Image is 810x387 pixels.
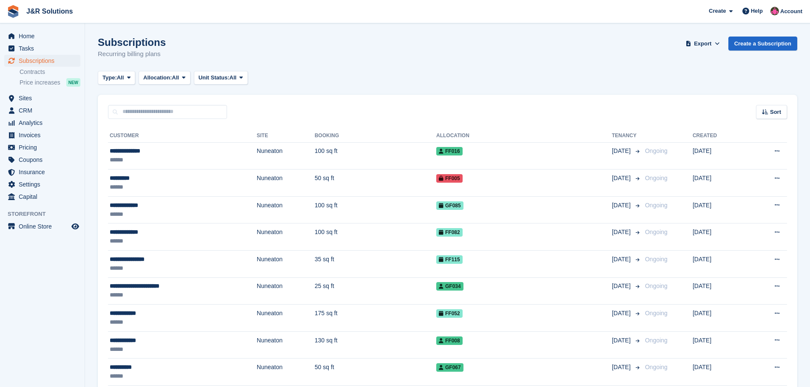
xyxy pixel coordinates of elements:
[19,42,70,54] span: Tasks
[315,196,436,223] td: 100 sq ft
[645,256,668,263] span: Ongoing
[98,71,135,85] button: Type: All
[199,73,230,82] span: Unit Status:
[257,169,315,197] td: Nuneaton
[436,255,463,264] span: FF115
[612,282,632,291] span: [DATE]
[257,223,315,251] td: Nuneaton
[315,305,436,332] td: 175 sq ft
[4,55,80,67] a: menu
[19,117,70,129] span: Analytics
[257,277,315,305] td: Nuneaton
[693,277,747,305] td: [DATE]
[645,310,668,316] span: Ongoing
[645,202,668,209] span: Ongoing
[98,49,166,59] p: Recurring billing plans
[315,331,436,359] td: 130 sq ft
[257,251,315,278] td: Nuneaton
[19,105,70,116] span: CRM
[257,142,315,169] td: Nuneaton
[4,129,80,141] a: menu
[20,78,80,87] a: Price increases NEW
[257,359,315,386] td: Nuneaton
[315,142,436,169] td: 100 sq ft
[693,196,747,223] td: [DATE]
[436,174,463,183] span: FF005
[436,201,463,210] span: GF085
[436,147,463,155] span: FF016
[19,154,70,166] span: Coupons
[172,73,179,82] span: All
[612,201,632,210] span: [DATE]
[4,154,80,166] a: menu
[4,178,80,190] a: menu
[645,147,668,154] span: Ongoing
[612,336,632,345] span: [DATE]
[4,92,80,104] a: menu
[436,129,612,143] th: Allocation
[98,37,166,48] h1: Subscriptions
[19,220,70,232] span: Online Store
[19,55,70,67] span: Subscriptions
[257,305,315,332] td: Nuneaton
[693,223,747,251] td: [DATE]
[728,37,797,51] a: Create a Subscription
[315,169,436,197] td: 50 sq ft
[70,221,80,232] a: Preview store
[230,73,237,82] span: All
[257,196,315,223] td: Nuneaton
[315,359,436,386] td: 50 sq ft
[780,7,802,16] span: Account
[19,191,70,203] span: Capital
[612,363,632,372] span: [DATE]
[108,129,257,143] th: Customer
[645,282,668,289] span: Ongoing
[684,37,722,51] button: Export
[612,309,632,318] span: [DATE]
[315,277,436,305] td: 25 sq ft
[20,79,60,87] span: Price increases
[4,220,80,232] a: menu
[612,129,642,143] th: Tenancy
[7,5,20,18] img: stora-icon-8386f47178a22dfd0bd8f6a31ec36ba5ce8667c1dd55bd0f319d3a0aa187defe.svg
[770,7,779,15] img: Julie Morgan
[693,359,747,386] td: [DATE]
[4,191,80,203] a: menu
[4,30,80,42] a: menu
[436,336,463,345] span: FF008
[693,169,747,197] td: [DATE]
[4,141,80,153] a: menu
[20,68,80,76] a: Contracts
[257,331,315,359] td: Nuneaton
[315,223,436,251] td: 100 sq ft
[612,228,632,237] span: [DATE]
[19,129,70,141] span: Invoices
[23,4,76,18] a: J&R Solutions
[117,73,124,82] span: All
[143,73,172,82] span: Allocation:
[315,129,436,143] th: Booking
[693,305,747,332] td: [DATE]
[19,92,70,104] span: Sites
[436,363,463,372] span: GF067
[19,178,70,190] span: Settings
[19,30,70,42] span: Home
[102,73,117,82] span: Type:
[436,282,463,291] span: GF034
[751,7,763,15] span: Help
[139,71,190,85] button: Allocation: All
[693,129,747,143] th: Created
[645,337,668,344] span: Ongoing
[770,108,781,116] span: Sort
[194,71,248,85] button: Unit Status: All
[19,166,70,178] span: Insurance
[709,7,726,15] span: Create
[8,210,85,218] span: Storefront
[612,174,632,183] span: [DATE]
[612,147,632,155] span: [DATE]
[612,255,632,264] span: [DATE]
[693,142,747,169] td: [DATE]
[4,42,80,54] a: menu
[436,228,463,237] span: FF082
[693,251,747,278] td: [DATE]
